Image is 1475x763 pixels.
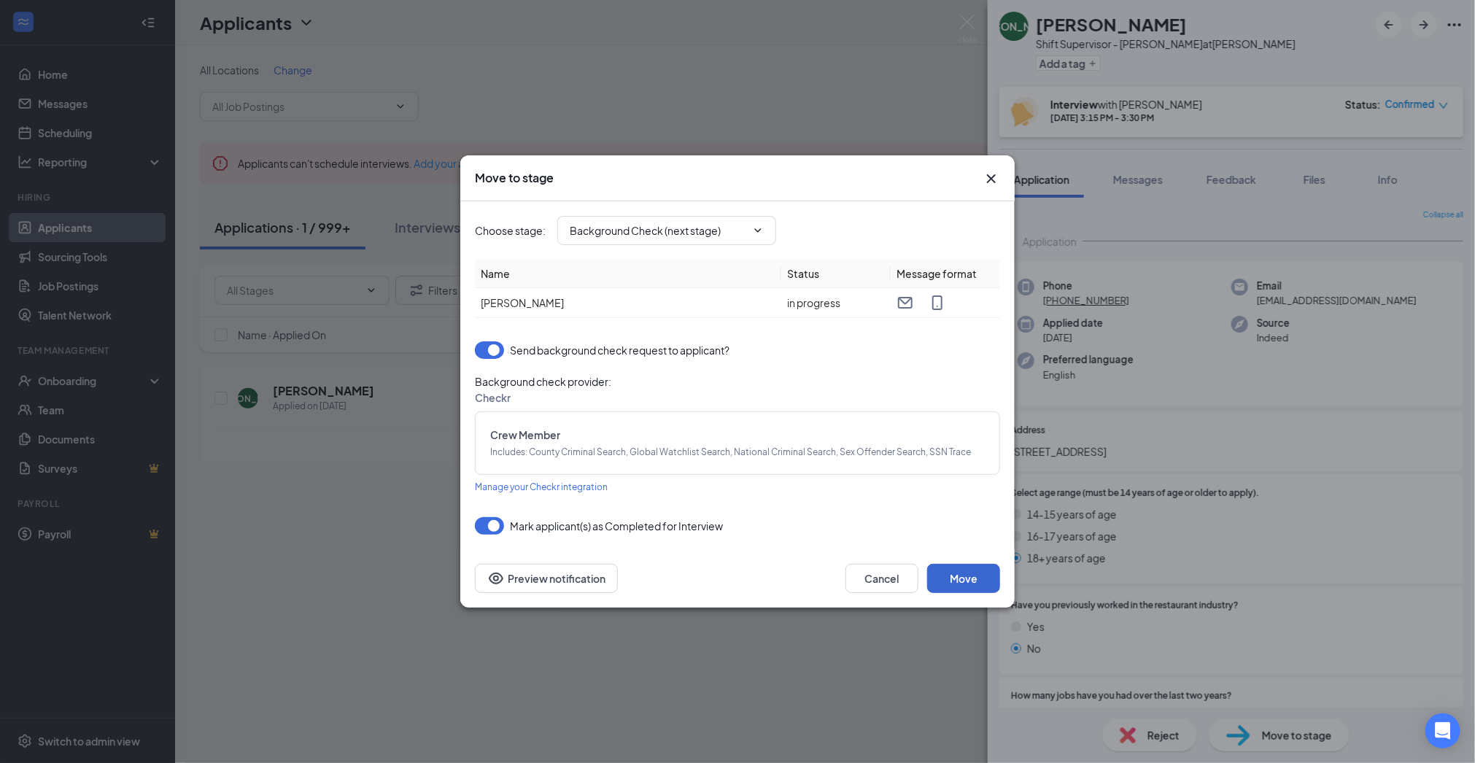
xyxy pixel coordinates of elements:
[490,427,985,443] span: Crew Member
[845,564,918,593] button: Cancel
[481,296,564,309] span: [PERSON_NAME]
[752,225,764,236] svg: ChevronDown
[781,288,891,318] td: in progress
[983,170,1000,187] button: Close
[897,294,914,311] svg: Email
[475,391,511,404] span: Checkr
[891,260,1000,288] th: Message format
[487,570,505,587] svg: Eye
[781,260,891,288] th: Status
[475,564,618,593] button: Preview notificationEye
[475,481,608,492] span: Manage your Checkr integration
[475,222,546,239] span: Choose stage :
[510,517,723,535] span: Mark applicant(s) as Completed for Interview
[475,373,1000,390] span: Background check provider :
[510,341,729,359] span: Send background check request to applicant?
[475,170,554,186] h3: Move to stage
[475,478,608,495] a: Manage your Checkr integration
[929,294,946,311] svg: MobileSms
[475,260,781,288] th: Name
[927,564,1000,593] button: Move
[983,170,1000,187] svg: Cross
[490,446,985,460] span: Includes : County Criminal Search, Global Watchlist Search, National Criminal Search, Sex Offende...
[1425,713,1460,748] div: Open Intercom Messenger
